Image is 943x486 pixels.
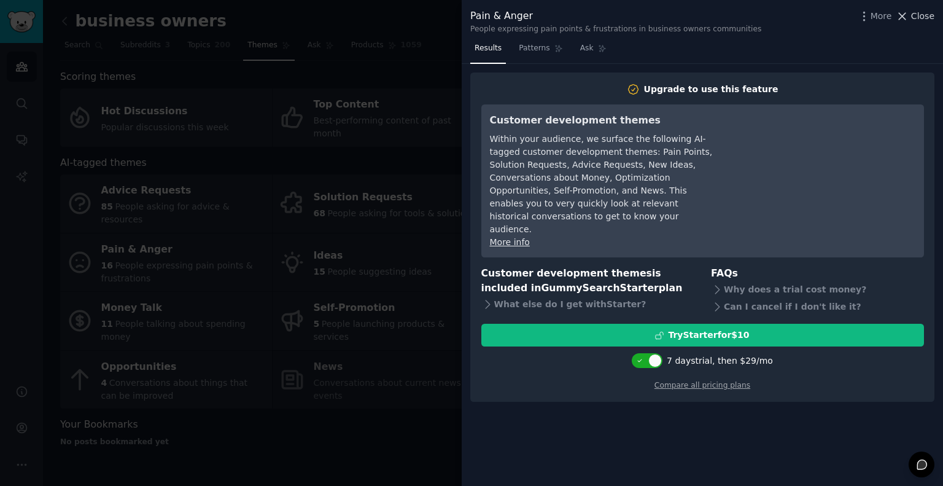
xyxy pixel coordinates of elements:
[711,298,924,315] div: Can I cancel if I don't like it?
[896,10,934,23] button: Close
[470,9,761,24] div: Pain & Anger
[481,296,694,313] div: What else do I get with Starter ?
[576,39,611,64] a: Ask
[490,133,714,236] div: Within your audience, we surface the following AI-tagged customer development themes: Pain Points...
[541,282,658,294] span: GummySearch Starter
[519,43,549,54] span: Patterns
[470,39,506,64] a: Results
[654,381,750,390] a: Compare all pricing plans
[667,355,773,367] div: 7 days trial, then $ 29 /mo
[470,24,761,35] div: People expressing pain points & frustrations in business owners communities
[514,39,567,64] a: Patterns
[490,113,714,128] h3: Customer development themes
[644,83,778,96] div: Upgrade to use this feature
[475,43,502,54] span: Results
[668,329,749,342] div: Try Starter for $10
[490,237,530,247] a: More info
[711,281,924,298] div: Why does a trial cost money?
[858,10,892,23] button: More
[871,10,892,23] span: More
[580,43,594,54] span: Ask
[911,10,934,23] span: Close
[711,266,924,281] h3: FAQs
[481,324,924,347] button: TryStarterfor$10
[731,113,915,205] iframe: YouTube video player
[481,266,694,296] h3: Customer development themes is included in plan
